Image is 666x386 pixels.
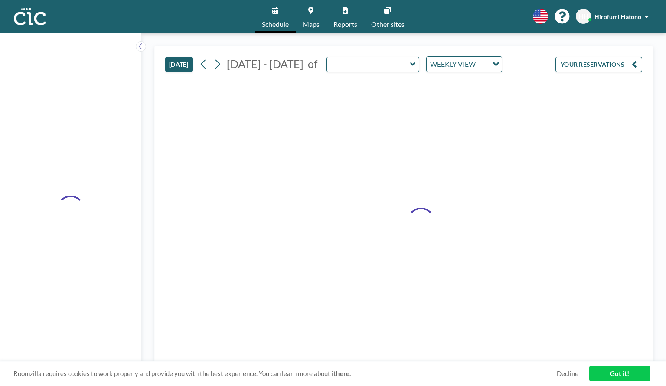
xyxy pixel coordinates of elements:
button: YOUR RESERVATIONS [555,57,642,72]
a: Decline [557,370,578,378]
button: [DATE] [165,57,193,72]
img: organization-logo [14,8,46,25]
span: Reports [333,21,357,28]
span: Maps [303,21,320,28]
input: Search for option [478,59,487,70]
span: Roomzilla requires cookies to work properly and provide you with the best experience. You can lea... [13,370,557,378]
span: Other sites [371,21,405,28]
a: here. [336,370,351,377]
span: Hirofumi Hatono [594,13,641,20]
span: [DATE] - [DATE] [227,57,304,70]
span: WEEKLY VIEW [428,59,477,70]
div: Search for option [427,57,502,72]
span: of [308,57,317,71]
span: Schedule [262,21,289,28]
a: Got it! [589,366,650,381]
span: HH [579,13,588,20]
